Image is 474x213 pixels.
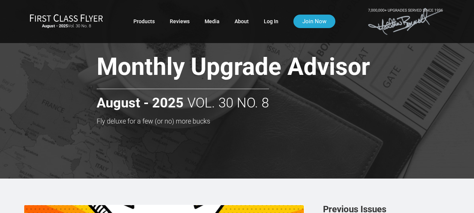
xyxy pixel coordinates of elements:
a: Products [133,15,155,28]
a: Log In [264,15,278,28]
a: Reviews [170,15,190,28]
img: First Class Flyer [30,14,103,22]
h2: Vol. 30 No. 8 [97,89,269,111]
a: About [235,15,249,28]
strong: August - 2025 [97,96,184,111]
a: First Class FlyerAugust - 2025Vol. 30 No. 8 [30,14,103,29]
h1: Monthly Upgrade Advisor [97,54,414,83]
a: Media [205,15,220,28]
h3: Fly deluxe for a few (or no) more bucks [97,118,414,125]
a: Join Now [293,15,335,28]
small: Vol. 30 No. 8 [30,24,103,29]
strong: August - 2025 [42,24,68,28]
